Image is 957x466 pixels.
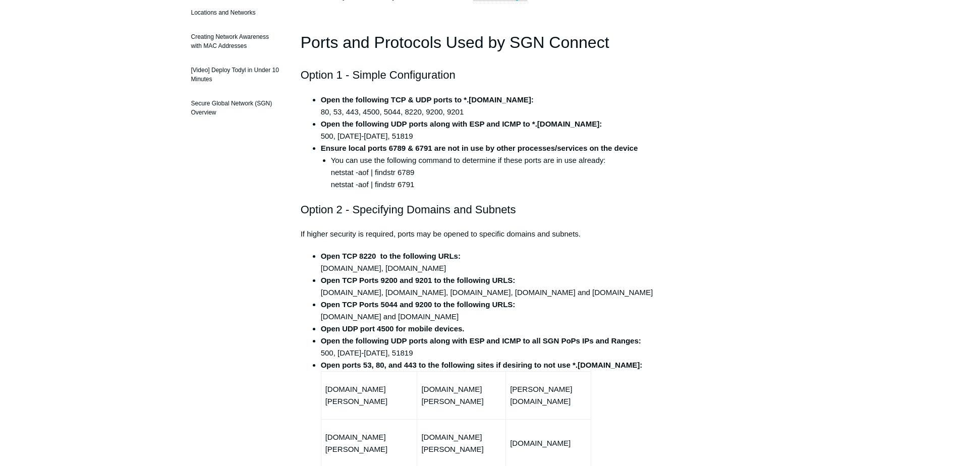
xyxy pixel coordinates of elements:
h2: Option 1 - Simple Configuration [301,66,657,84]
strong: Open the following TCP & UDP ports to *.[DOMAIN_NAME]: [321,95,534,104]
li: 80, 53, 443, 4500, 5044, 8220, 9200, 9201 [321,94,657,118]
strong: Open the following UDP ports along with ESP and ICMP to all SGN PoPs IPs and Ranges: [321,336,641,345]
p: [PERSON_NAME][DOMAIN_NAME] [510,383,587,407]
strong: Open TCP 8220 to the following URLs: [321,252,461,260]
h1: Ports and Protocols Used by SGN Connect [301,30,657,55]
strong: Open ports 53, 80, and 443 to the following sites if desiring to not use *.[DOMAIN_NAME]: [321,361,643,369]
a: Secure Global Network (SGN) Overview [186,94,286,122]
strong: Open TCP Ports 9200 and 9201 to the following URLS: [321,276,516,284]
h2: Option 2 - Specifying Domains and Subnets [301,201,657,218]
li: 500, [DATE]-[DATE], 51819 [321,118,657,142]
p: [DOMAIN_NAME] [510,437,587,449]
li: [DOMAIN_NAME] and [DOMAIN_NAME] [321,299,657,323]
a: Locations and Networks [186,3,286,22]
strong: Open the following UDP ports along with ESP and ICMP to *.[DOMAIN_NAME]: [321,120,602,128]
p: [DOMAIN_NAME][PERSON_NAME] [325,431,413,455]
p: [DOMAIN_NAME][PERSON_NAME] [421,383,501,407]
a: Creating Network Awareness with MAC Addresses [186,27,286,55]
strong: Open TCP Ports 5044 and 9200 to the following URLS: [321,300,516,309]
strong: Open UDP port 4500 for mobile devices. [321,324,465,333]
li: [DOMAIN_NAME], [DOMAIN_NAME], [DOMAIN_NAME], [DOMAIN_NAME] and [DOMAIN_NAME] [321,274,657,299]
p: If higher security is required, ports may be opened to specific domains and subnets. [301,228,657,240]
li: 500, [DATE]-[DATE], 51819 [321,335,657,359]
p: [DOMAIN_NAME][PERSON_NAME] [421,431,501,455]
a: [Video] Deploy Todyl in Under 10 Minutes [186,61,286,89]
li: You can use the following command to determine if these ports are in use already: netstat -aof | ... [331,154,657,191]
li: [DOMAIN_NAME], [DOMAIN_NAME] [321,250,657,274]
td: [DOMAIN_NAME][PERSON_NAME] [321,371,417,419]
strong: Ensure local ports 6789 & 6791 are not in use by other processes/services on the device [321,144,638,152]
